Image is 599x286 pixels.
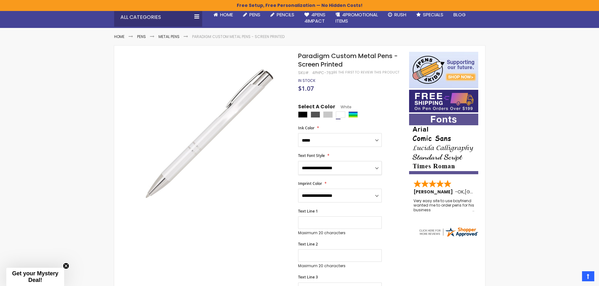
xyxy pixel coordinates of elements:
span: [PERSON_NAME] [413,189,455,195]
span: - , [455,189,511,195]
span: Get your Mystery Deal! [12,270,58,283]
div: Very easy site to use boyfriend wanted me to order pens for his business [413,199,474,212]
a: Be the first to review this product [333,70,399,75]
span: Pencils [277,11,294,18]
span: White [335,104,351,110]
img: 4pens.com widget logo [418,226,479,238]
p: Maximum 20 characters [298,263,382,268]
div: Black [298,111,308,118]
span: $1.07 [298,84,314,93]
img: white-paradigm-pen-screen-printed-763_1.jpg [127,51,290,214]
span: OK [458,189,464,195]
span: 4Pens 4impact [304,11,325,24]
span: Text Line 3 [298,274,318,280]
div: White [336,111,345,118]
span: Ink Color [298,125,314,131]
img: 4pens 4 kids [409,52,478,88]
span: Text Line 1 [298,208,318,214]
a: Pens [137,34,146,39]
strong: SKU [298,70,310,75]
span: [GEOGRAPHIC_DATA] [465,189,511,195]
a: Pens [238,8,265,22]
div: Silver [323,111,333,118]
span: Specials [423,11,443,18]
a: Home [114,34,125,39]
a: Blog [448,8,471,22]
span: Pens [249,11,260,18]
a: Rush [383,8,411,22]
p: Maximum 20 characters [298,230,382,235]
span: Imprint Color [298,181,322,186]
a: 4Pens4impact [299,8,330,28]
div: Availability [298,78,315,83]
div: Get your Mystery Deal!Close teaser [6,268,64,286]
a: Specials [411,8,448,22]
div: 4PHPC-763 [312,70,333,75]
li: Paradigm Custom Metal Pens - Screen Printed [192,34,285,39]
a: Top [582,271,594,281]
span: In stock [298,78,315,83]
span: Rush [394,11,406,18]
div: Gunmetal [311,111,320,118]
a: Pencils [265,8,299,22]
button: Close teaser [63,263,69,269]
span: Text Line 2 [298,241,318,247]
a: Metal Pens [158,34,180,39]
span: 4PROMOTIONAL ITEMS [336,11,378,24]
span: Select A Color [298,103,335,112]
span: Home [220,11,233,18]
span: Blog [453,11,466,18]
div: Assorted [348,111,358,118]
a: 4PROMOTIONALITEMS [330,8,383,28]
a: 4pens.com certificate URL [418,234,479,239]
span: Paradigm Custom Metal Pens - Screen Printed [298,51,398,69]
a: Home [208,8,238,22]
div: All Categories [114,8,202,27]
img: font-personalization-examples [409,114,478,174]
img: Free shipping on orders over $199 [409,90,478,112]
span: Text Font Style [298,153,325,158]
